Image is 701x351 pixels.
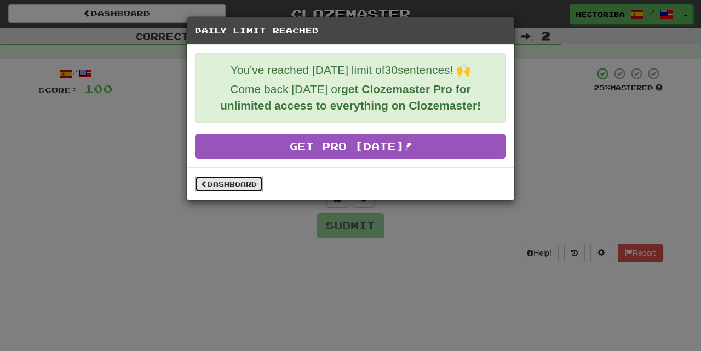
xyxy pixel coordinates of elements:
[195,134,506,159] a: Get Pro [DATE]!
[195,25,506,36] h5: Daily Limit Reached
[204,81,497,114] p: Come back [DATE] or
[195,176,263,192] a: Dashboard
[204,62,497,78] p: You've reached [DATE] limit of 30 sentences! 🙌
[220,83,481,112] strong: get Clozemaster Pro for unlimited access to everything on Clozemaster!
